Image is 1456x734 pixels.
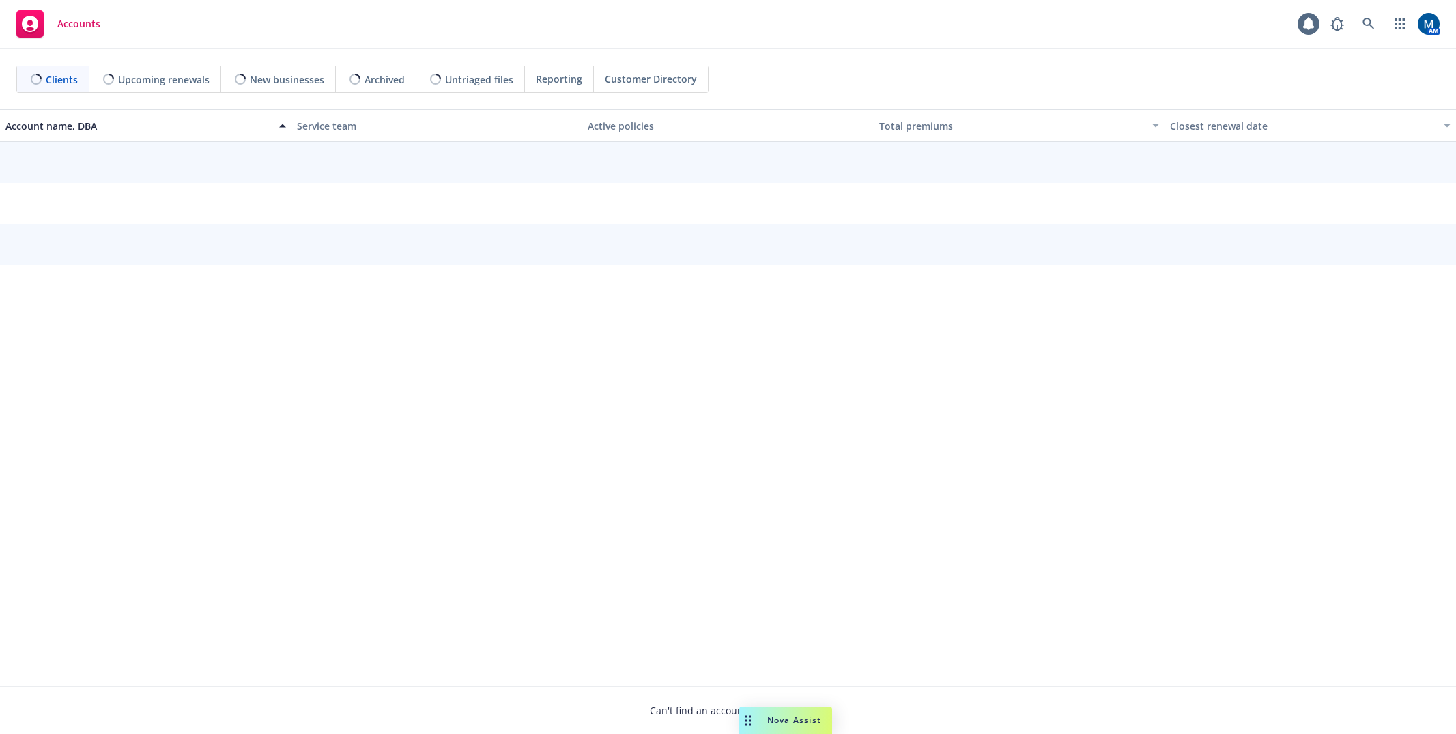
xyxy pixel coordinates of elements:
button: Active policies [582,109,874,142]
span: Customer Directory [605,72,697,86]
span: Accounts [57,18,100,29]
div: Drag to move [739,707,756,734]
button: Closest renewal date [1165,109,1456,142]
div: Service team [297,119,577,133]
a: Switch app [1386,10,1414,38]
div: Account name, DBA [5,119,271,133]
span: Nova Assist [767,714,821,726]
a: Search for it [751,704,807,717]
span: Reporting [536,72,582,86]
a: Search [1355,10,1382,38]
button: Service team [291,109,583,142]
span: Clients [46,72,78,87]
span: New businesses [250,72,324,87]
button: Nova Assist [739,707,832,734]
span: Can't find an account? [650,703,807,718]
div: Total premiums [879,119,1145,133]
div: Active policies [588,119,868,133]
span: Upcoming renewals [118,72,210,87]
button: Total premiums [874,109,1165,142]
a: Report a Bug [1324,10,1351,38]
div: Closest renewal date [1170,119,1436,133]
span: Archived [365,72,405,87]
img: photo [1418,13,1440,35]
span: Untriaged files [445,72,513,87]
a: Accounts [11,5,106,43]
